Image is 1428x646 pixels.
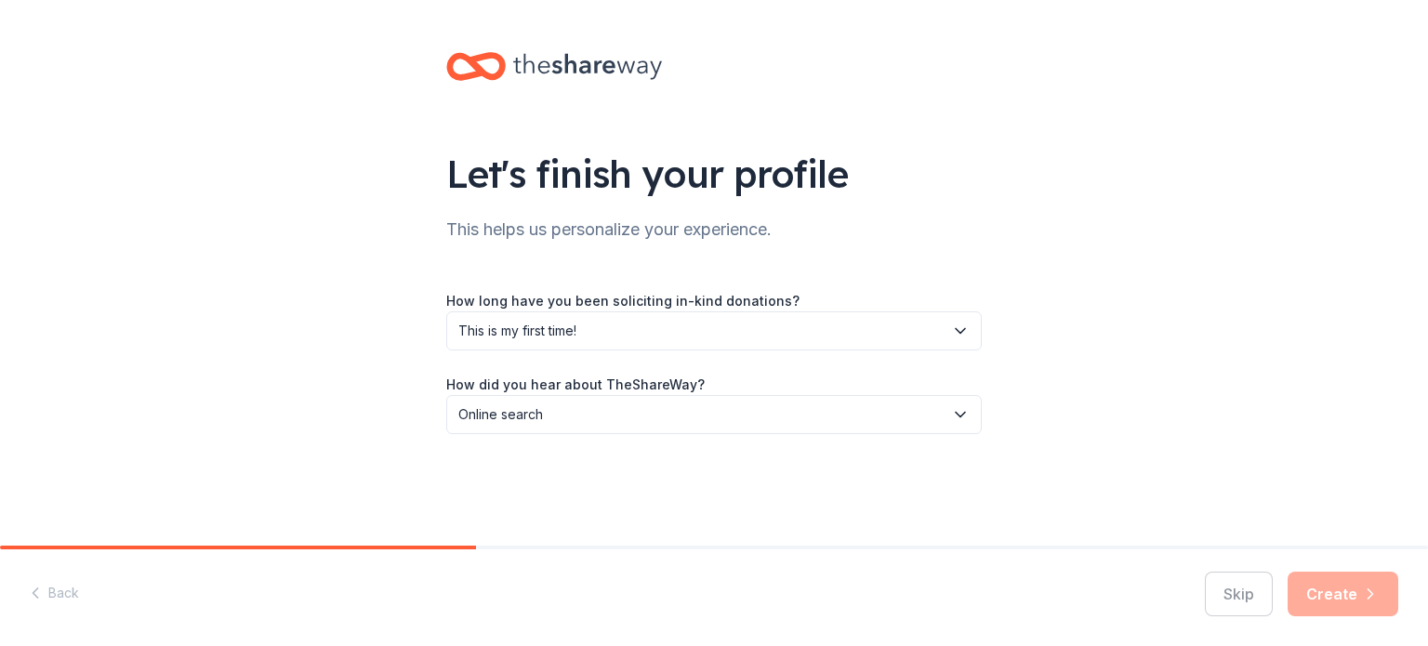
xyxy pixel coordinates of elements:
span: Online search [458,403,944,426]
button: This is my first time! [446,311,982,350]
label: How did you hear about TheShareWay? [446,376,705,394]
button: Online search [446,395,982,434]
label: How long have you been soliciting in-kind donations? [446,292,800,310]
div: This helps us personalize your experience. [446,215,982,244]
span: This is my first time! [458,320,944,342]
div: Let's finish your profile [446,148,982,200]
